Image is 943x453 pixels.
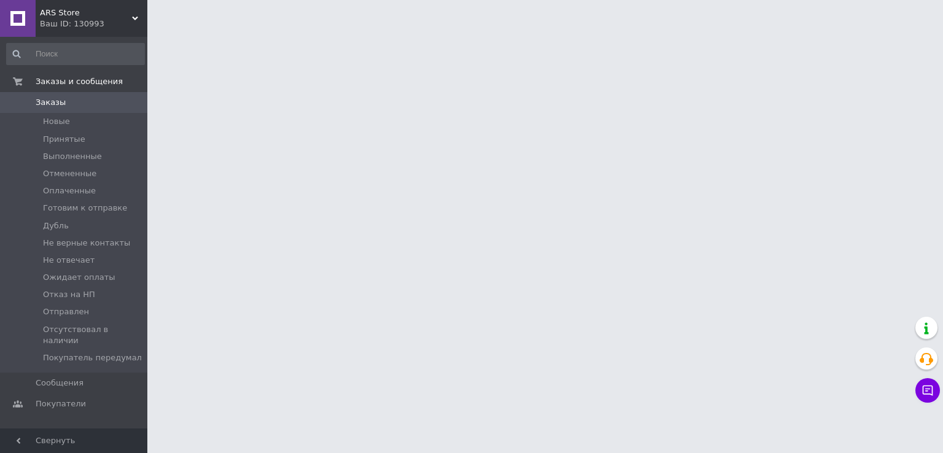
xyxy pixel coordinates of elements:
[40,18,147,29] div: Ваш ID: 130993
[43,306,89,317] span: Отправлен
[43,168,96,179] span: Отмененные
[43,185,96,196] span: Оплаченные
[43,238,130,249] span: Не верные контакты
[43,220,69,231] span: Дубль
[36,377,83,389] span: Сообщения
[43,255,95,266] span: Не отвечает
[43,289,95,300] span: Отказ на НП
[43,324,144,346] span: Отсутствовал в наличии
[6,43,145,65] input: Поиск
[43,352,142,363] span: Покупатель передумал
[915,378,940,403] button: Чат с покупателем
[40,7,132,18] span: ARS Store
[43,134,85,145] span: Принятые
[43,151,102,162] span: Выполненные
[36,97,66,108] span: Заказы
[43,272,115,283] span: Ожидает оплаты
[36,76,123,87] span: Заказы и сообщения
[43,203,127,214] span: Готовим к отправке
[36,398,86,409] span: Покупатели
[43,116,70,127] span: Новые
